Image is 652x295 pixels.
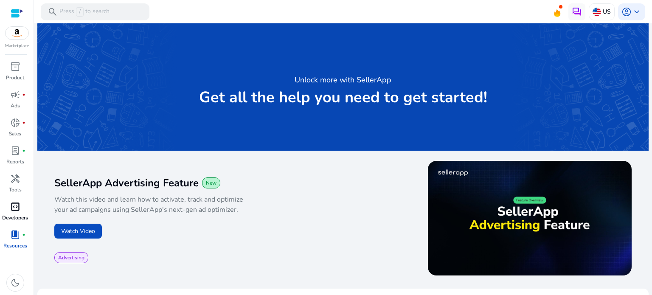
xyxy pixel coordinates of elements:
p: Reports [6,158,24,166]
span: code_blocks [10,202,20,212]
p: Ads [11,102,20,110]
span: fiber_manual_record [22,233,25,236]
span: Advertising [58,254,84,261]
p: Resources [3,242,27,250]
span: account_circle [621,7,632,17]
p: Press to search [59,7,110,17]
span: lab_profile [10,146,20,156]
span: dark_mode [10,278,20,288]
p: Developers [2,214,28,222]
span: / [76,7,84,17]
span: book_4 [10,230,20,240]
p: Product [6,74,24,81]
span: campaign [10,90,20,100]
span: fiber_manual_record [22,149,25,152]
img: maxresdefault.jpg [428,161,632,275]
span: keyboard_arrow_down [632,7,642,17]
p: Sales [9,130,21,138]
span: inventory_2 [10,62,20,72]
span: fiber_manual_record [22,121,25,124]
span: fiber_manual_record [22,93,25,96]
p: US [603,4,611,19]
img: amazon.svg [6,27,28,39]
span: New [206,180,216,186]
p: Tools [9,186,22,194]
button: Watch Video [54,224,102,239]
span: SellerApp Advertising Feature [54,176,199,190]
span: donut_small [10,118,20,128]
span: search [48,7,58,17]
img: us.svg [593,8,601,16]
p: Get all the help you need to get started! [199,89,487,106]
h3: Unlock more with SellerApp [295,74,391,86]
p: Marketplace [5,43,29,49]
p: Watch this video and learn how to activate, track and optimize your ad campaigns using SellerApp'... [54,194,247,215]
span: handyman [10,174,20,184]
